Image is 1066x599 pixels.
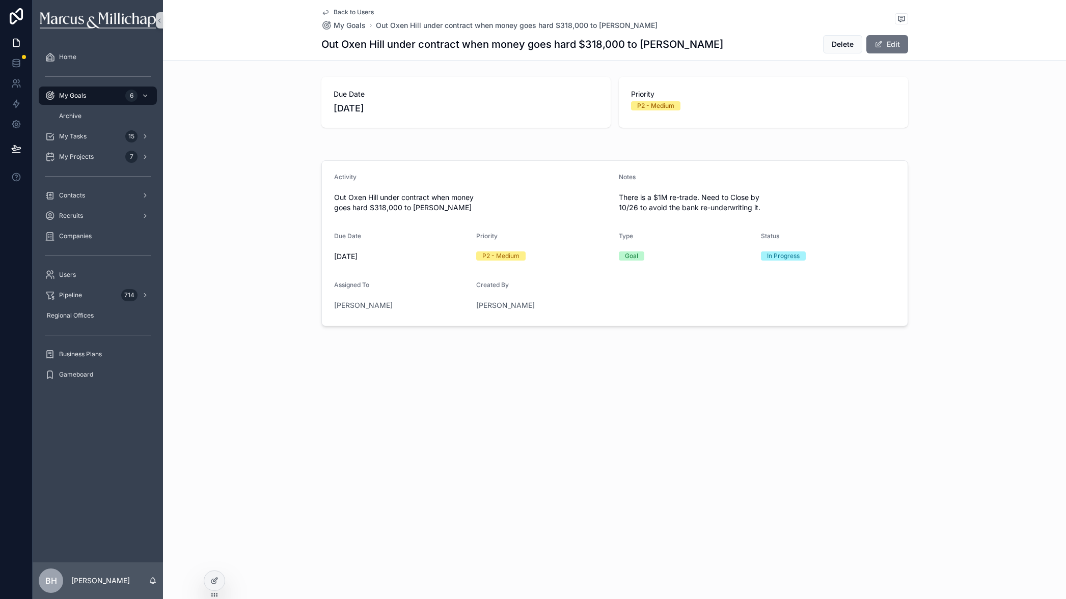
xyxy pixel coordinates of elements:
span: There is a $1M re-trade. Need to Close by 10/26 to avoid the bank re-underwriting it. [619,192,895,213]
div: Goal [625,251,638,261]
span: Assigned To [334,281,369,289]
p: [PERSON_NAME] [71,576,130,586]
a: Regional Offices [39,306,157,325]
span: My Projects [59,153,94,161]
button: Delete [823,35,862,53]
span: My Goals [334,20,366,31]
div: scrollable content [33,41,163,397]
span: Due Date [334,89,598,99]
span: BH [45,575,57,587]
div: P2 - Medium [482,251,520,261]
a: Out Oxen Hill under contract when money goes hard $318,000 to [PERSON_NAME] [376,20,658,31]
span: Notes [619,173,636,181]
span: Due Date [334,232,361,240]
div: In Progress [767,251,800,261]
span: Delete [832,39,854,49]
a: Back to Users [321,8,374,16]
span: Companies [59,232,92,240]
span: Priority [476,232,498,240]
span: Type [619,232,633,240]
button: Edit [866,35,908,53]
div: 15 [125,130,138,142]
div: 7 [125,151,138,163]
a: [PERSON_NAME] [476,300,535,310]
span: Archive [59,112,81,120]
a: Companies [39,227,157,245]
a: My Projects7 [39,148,157,166]
div: P2 - Medium [637,101,674,110]
a: Users [39,266,157,284]
span: My Goals [59,92,86,100]
a: Home [39,48,157,66]
span: Home [59,53,76,61]
h1: Out Oxen Hill under contract when money goes hard $318,000 to [PERSON_NAME] [321,37,723,51]
a: My Goals6 [39,87,157,105]
span: Status [761,232,779,240]
span: Activity [334,173,357,181]
a: Pipeline714 [39,286,157,304]
span: Priority [631,89,896,99]
span: Regional Offices [47,311,94,320]
a: My Tasks15 [39,127,157,146]
a: Business Plans [39,345,157,363]
div: 6 [125,90,138,102]
span: Pipeline [59,291,82,299]
span: Contacts [59,191,85,199]
span: Users [59,271,76,279]
span: [DATE] [334,101,598,116]
div: 714 [121,289,138,301]
a: Archive [51,107,157,125]
span: Created By [476,281,509,289]
span: Business Plans [59,350,102,358]
span: Back to Users [334,8,374,16]
span: My Tasks [59,132,87,140]
a: My Goals [321,20,366,31]
a: Recruits [39,207,157,225]
span: Gameboard [59,370,93,379]
a: [PERSON_NAME] [334,300,393,310]
span: Out Oxen Hill under contract when money goes hard $318,000 to [PERSON_NAME] [334,192,611,213]
span: Recruits [59,212,83,220]
a: Contacts [39,186,157,205]
img: App logo [40,12,155,28]
span: [DATE] [334,251,469,262]
a: Gameboard [39,365,157,384]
